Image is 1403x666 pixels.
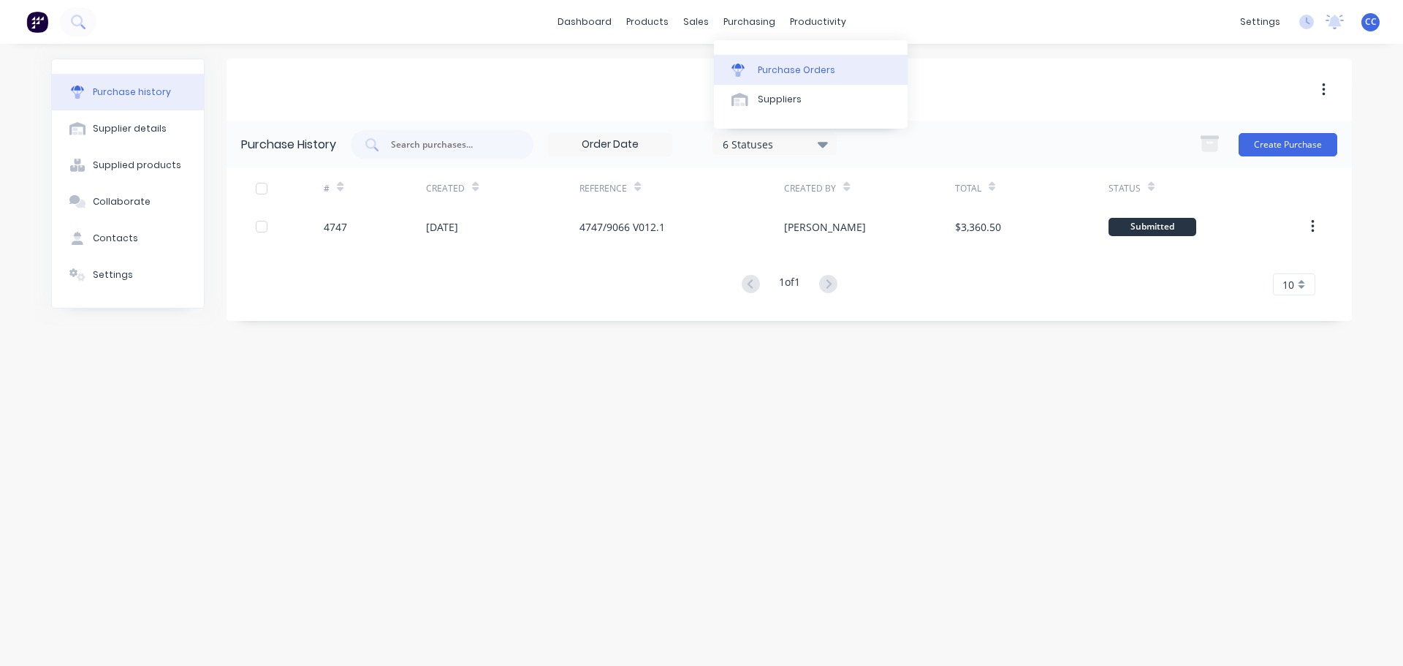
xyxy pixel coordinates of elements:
[784,182,836,195] div: Created By
[784,219,866,235] div: [PERSON_NAME]
[93,232,138,245] div: Contacts
[52,220,204,257] button: Contacts
[93,268,133,281] div: Settings
[93,195,151,208] div: Collaborate
[714,85,908,114] a: Suppliers
[1365,15,1377,29] span: CC
[714,55,908,84] a: Purchase Orders
[52,110,204,147] button: Supplier details
[324,219,347,235] div: 4747
[1109,218,1196,236] div: Submitted
[93,122,167,135] div: Supplier details
[426,182,465,195] div: Created
[52,257,204,293] button: Settings
[955,182,981,195] div: Total
[52,147,204,183] button: Supplied products
[549,134,672,156] input: Order Date
[1239,133,1337,156] button: Create Purchase
[579,182,627,195] div: Reference
[52,183,204,220] button: Collaborate
[723,136,827,151] div: 6 Statuses
[93,159,181,172] div: Supplied products
[426,219,458,235] div: [DATE]
[93,86,171,99] div: Purchase history
[579,219,665,235] div: 4747/9066 V012.1
[676,11,716,33] div: sales
[758,64,835,77] div: Purchase Orders
[324,182,330,195] div: #
[550,11,619,33] a: dashboard
[241,136,336,154] div: Purchase History
[52,74,204,110] button: Purchase history
[389,137,511,152] input: Search purchases...
[1233,11,1288,33] div: settings
[758,93,802,106] div: Suppliers
[619,11,676,33] div: products
[26,11,48,33] img: Factory
[779,274,800,295] div: 1 of 1
[1282,277,1294,292] span: 10
[783,11,853,33] div: productivity
[1109,182,1141,195] div: Status
[716,11,783,33] div: purchasing
[955,219,1001,235] div: $3,360.50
